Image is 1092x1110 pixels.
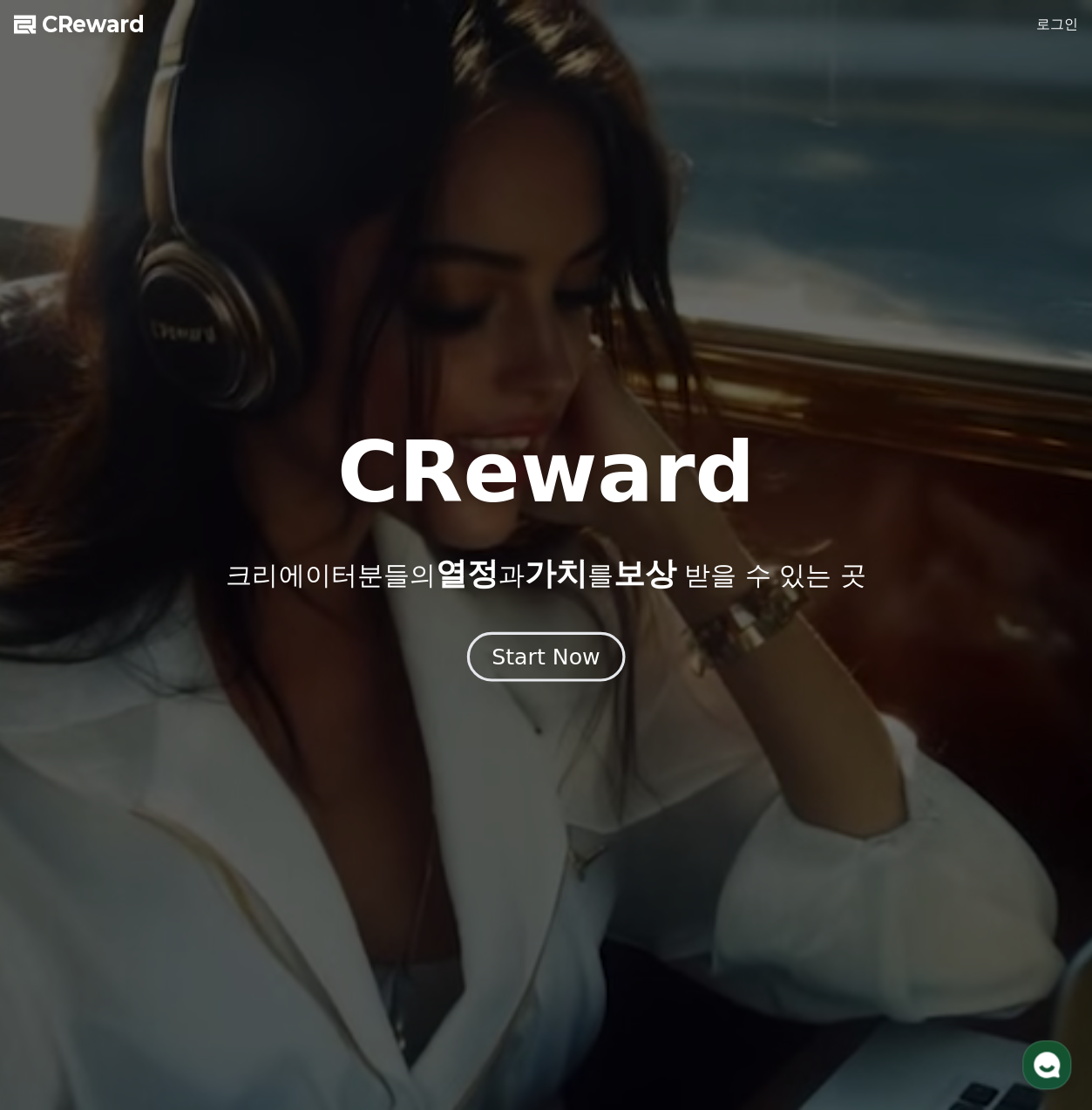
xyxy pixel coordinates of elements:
[467,631,625,681] button: Start Now
[42,10,145,38] span: CReward
[269,579,290,593] span: 설정
[225,553,335,596] a: 설정
[14,10,145,38] a: CReward
[115,553,225,596] a: 대화
[226,556,865,591] p: 크리에이터분들의 과 를 받을 수 있는 곳
[159,580,180,594] span: 대화
[524,555,587,591] span: 가치
[5,553,115,596] a: 홈
[492,642,600,671] div: Start Now
[471,650,621,667] a: Start Now
[435,555,498,591] span: 열정
[337,431,755,514] h1: CReward
[1036,14,1078,35] a: 로그인
[613,555,675,591] span: 보상
[55,579,65,593] span: 홈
